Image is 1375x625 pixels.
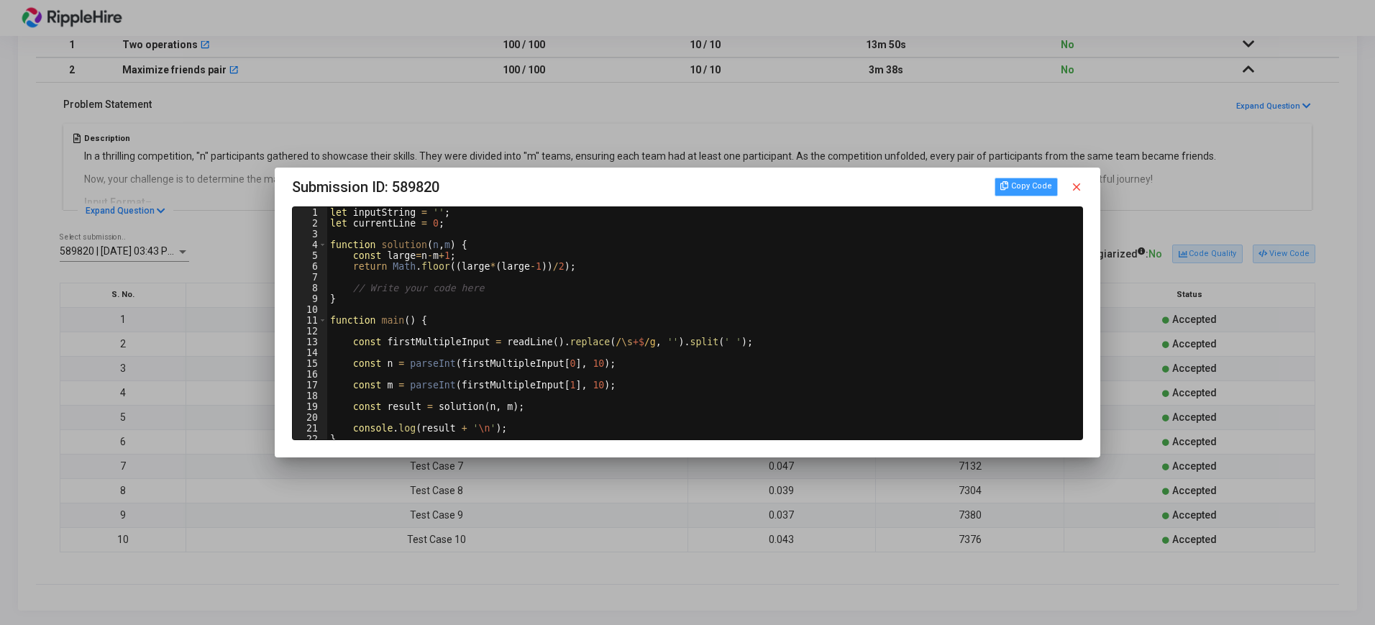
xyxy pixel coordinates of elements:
[293,380,327,391] div: 17
[293,347,327,358] div: 14
[293,423,327,434] div: 21
[293,261,327,272] div: 6
[293,434,327,444] div: 22
[293,239,327,250] div: 4
[293,207,327,218] div: 1
[293,315,327,326] div: 11
[293,358,327,369] div: 15
[293,391,327,401] div: 18
[293,293,327,304] div: 9
[292,175,439,199] span: Submission ID: 589820
[293,218,327,229] div: 2
[293,401,327,412] div: 19
[293,272,327,283] div: 7
[293,283,327,293] div: 8
[293,326,327,337] div: 12
[293,229,327,239] div: 3
[293,369,327,380] div: 16
[293,304,327,315] div: 10
[293,412,327,423] div: 20
[293,337,327,347] div: 13
[1070,181,1083,193] mat-icon: close
[995,178,1058,196] button: Copy Code
[293,250,327,261] div: 5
